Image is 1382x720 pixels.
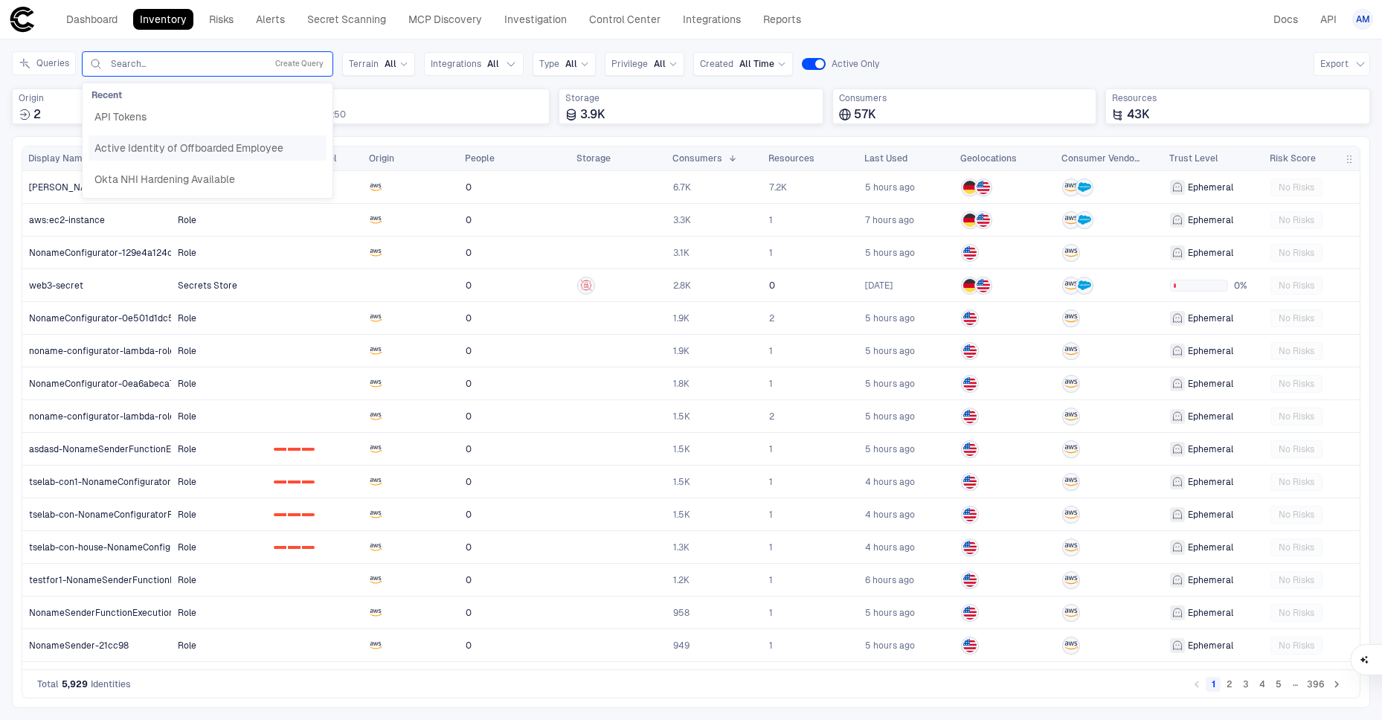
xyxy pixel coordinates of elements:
[955,172,1055,202] a: DEUS
[1188,247,1233,259] span: Ephemeral
[859,401,954,431] a: 9/5/2025 23:59:07
[865,247,915,259] div: 9/6/2025 00:00:00
[460,499,570,530] a: 0
[1279,411,1314,422] span: No Risks
[288,546,300,549] div: 1
[23,597,171,628] a: NonameSenderFunctionExecutionRole-5c9243c0ee71
[1188,443,1233,455] span: Ephemeral
[1267,9,1305,30] a: Docs
[274,448,286,451] div: 0
[29,280,83,292] span: web3-secret
[1164,499,1263,530] a: Ephemeral
[865,541,915,553] span: 4 hours ago
[1188,312,1233,324] span: Ephemeral
[178,312,196,324] span: Role
[1164,368,1263,399] a: Ephemeral
[865,476,915,488] span: 4 hours ago
[1279,181,1314,193] span: No Risks
[673,214,691,226] span: 3.3K
[274,513,286,516] div: 0
[172,565,266,595] a: Role
[865,411,915,422] div: 9/5/2025 23:59:07
[1164,335,1263,366] a: Ephemeral
[1064,344,1078,358] div: AWS
[1064,312,1078,325] div: AWS
[1064,213,1078,227] div: AWS
[29,476,339,488] span: tselab-con1-NonameConfiguratorFunctionExecutionRole-NCUPgVHovQ13
[769,574,773,586] span: 1
[673,378,690,390] span: 1.8K
[1064,181,1078,194] div: AWS
[1356,13,1370,25] span: AM
[1064,475,1078,489] div: AWS
[667,303,762,333] a: 1.9K
[673,247,690,259] span: 3.1K
[865,280,893,292] span: [DATE]
[865,312,915,324] div: 9/5/2025 23:58:04
[582,9,667,30] a: Control Center
[1264,597,1359,628] a: No Risks
[963,475,977,489] img: US
[673,574,690,586] span: 1.2K
[1164,532,1263,562] a: Ephemeral
[955,532,1055,562] a: US
[60,9,124,30] a: Dashboard
[1264,466,1359,497] a: No Risks
[673,509,690,521] span: 1.5K
[769,411,774,422] span: 2
[1264,172,1359,202] a: No Risks
[865,378,915,390] div: 9/5/2025 23:58:59
[29,214,105,226] span: aws:ec2-instance
[23,205,171,235] a: aws:ec2-instance
[763,303,858,333] a: 2
[865,541,915,553] div: 9/6/2025 01:35:39
[1279,280,1314,292] span: No Risks
[1064,541,1078,554] div: AWS
[865,181,915,193] span: 5 hours ago
[23,335,171,366] a: noname-configurator-lambda-role-323b81
[673,443,690,455] span: 1.5K
[673,181,691,193] span: 6.7K
[763,270,858,300] a: 0
[178,378,196,390] span: Role
[23,532,171,562] a: tselab-con-house-NonameConfiguratorFunctionExecutio-rF1VrXO60nyP
[865,280,893,292] div: 9/5/2025 00:00:00
[1078,181,1091,194] div: Salesforce
[673,541,690,553] span: 1.3K
[29,247,183,259] span: NonameConfigurator-129e4a124cdd
[1279,509,1314,521] span: No Risks
[1279,378,1314,390] span: No Risks
[29,574,299,586] span: testfor1-NonameSenderFunctionExecutionRole-GwBpTNjoEqaD
[23,434,171,464] a: asdasd-NonameSenderFunctionExecutionRole-Y0nS8GGEg4XY
[667,205,762,235] a: 3.3K
[865,312,915,324] span: 5 hours ago
[1164,270,1263,300] a: 0%
[460,368,570,399] a: 0
[460,434,570,464] a: 0
[865,181,915,193] div: 9/6/2025 00:27:21
[859,205,954,235] a: 9/5/2025 22:51:15
[865,574,914,586] span: 6 hours ago
[172,368,266,399] a: Role
[865,378,915,390] span: 5 hours ago
[1264,565,1359,595] a: No Risks
[302,480,315,483] div: 2
[859,237,954,268] a: 9/6/2025 00:00:00
[769,378,773,390] span: 1
[1164,466,1263,497] a: Ephemeral
[274,480,286,483] div: 0
[955,565,1055,595] a: US
[977,213,990,227] img: US
[865,509,915,521] div: 9/6/2025 01:32:08
[667,499,762,530] a: 1.5K
[667,335,762,366] a: 1.9K
[859,499,954,530] a: 9/6/2025 01:32:08
[302,513,315,516] div: 2
[1164,303,1263,333] a: Ephemeral
[487,58,499,70] span: All
[676,9,748,30] a: Integrations
[865,509,915,521] span: 4 hours ago
[172,270,266,300] a: Secrets Store
[272,55,327,73] button: Create Query
[859,434,954,464] a: 9/5/2025 23:59:27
